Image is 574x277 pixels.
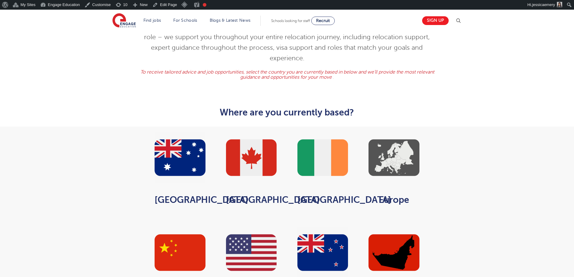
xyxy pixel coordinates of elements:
a: Sign up [422,16,449,25]
span: To receive tailored advice and job opportunities, select the country you are currently based in b... [140,69,434,80]
span: . [333,74,334,80]
a: Blogs & Latest News [210,18,251,23]
p: We’ve helped teachers from around the world relocate to the [GEOGRAPHIC_DATA] to teach and we’d l... [139,11,435,64]
img: Engage Education [112,13,136,28]
h2: Where are you currently based? [139,107,435,118]
a: [GEOGRAPHIC_DATA] [297,195,348,205]
strong: [GEOGRAPHIC_DATA] [155,195,248,205]
div: Focus keyphrase not set [203,3,206,7]
a: Europe [369,195,419,205]
a: Recruit [311,17,335,25]
a: [GEOGRAPHIC_DATA] [226,195,277,205]
span: Recruit [316,18,330,23]
a: Find jobs [143,18,161,23]
span: We do more than just help you secure a teaching role – we support you throughout your entire relo... [144,23,431,62]
strong: [GEOGRAPHIC_DATA] [226,195,320,205]
a: [GEOGRAPHIC_DATA] [155,195,205,205]
a: For Schools [173,18,197,23]
span: Schools looking for staff [271,19,310,23]
span: jessicaemery [532,2,555,7]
